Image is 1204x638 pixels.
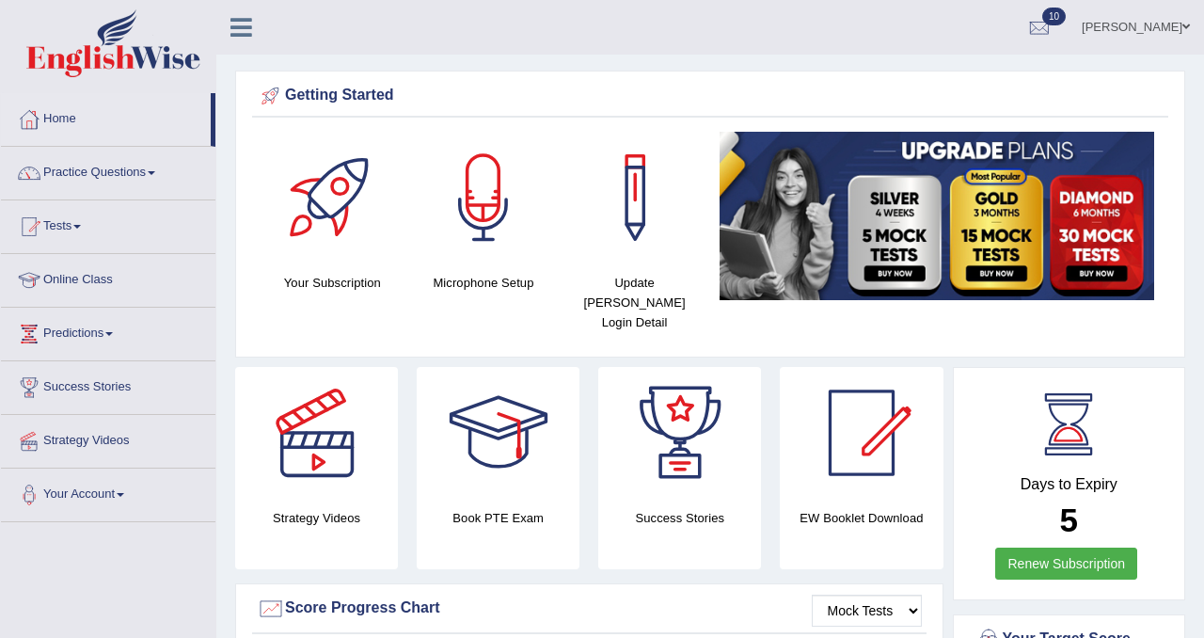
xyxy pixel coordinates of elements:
a: Home [1,93,211,140]
a: Your Account [1,469,215,516]
h4: Book PTE Exam [417,508,579,528]
h4: Your Subscription [266,273,399,293]
a: Tests [1,200,215,247]
h4: EW Booklet Download [780,508,943,528]
a: Renew Subscription [995,548,1137,580]
img: small5.jpg [720,132,1154,300]
h4: Microphone Setup [418,273,550,293]
a: Predictions [1,308,215,355]
h4: Days to Expiry [974,476,1164,493]
a: Success Stories [1,361,215,408]
h4: Success Stories [598,508,761,528]
span: 10 [1042,8,1066,25]
h4: Update [PERSON_NAME] Login Detail [568,273,701,332]
a: Online Class [1,254,215,301]
a: Strategy Videos [1,415,215,462]
div: Getting Started [257,82,1164,110]
h4: Strategy Videos [235,508,398,528]
a: Practice Questions [1,147,215,194]
b: 5 [1060,502,1078,538]
div: Score Progress Chart [257,595,922,623]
